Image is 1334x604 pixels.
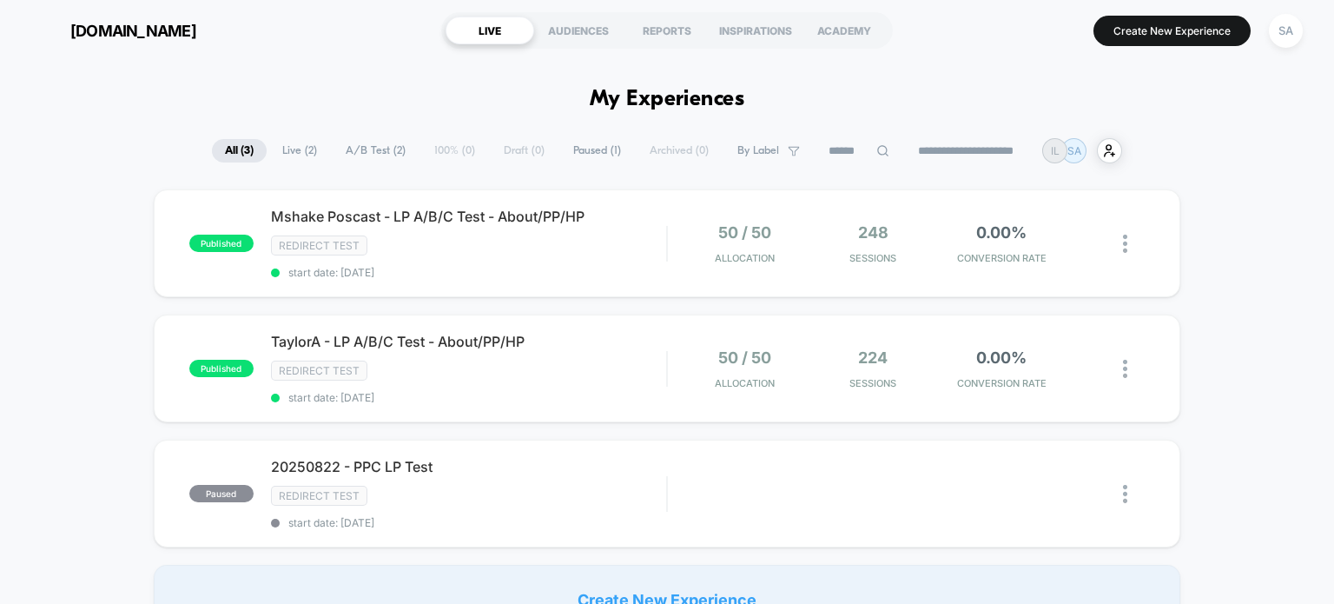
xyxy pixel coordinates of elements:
[590,87,745,112] h1: My Experiences
[718,348,771,367] span: 50 / 50
[189,235,254,252] span: published
[1123,235,1127,253] img: close
[813,252,933,264] span: Sessions
[715,377,775,389] span: Allocation
[534,17,623,44] div: AUDIENCES
[446,17,534,44] div: LIVE
[271,486,367,506] span: Redirect Test
[858,223,888,242] span: 248
[941,252,1061,264] span: CONVERSION RATE
[269,139,330,163] span: Live ( 2 )
[941,377,1061,389] span: CONVERSION RATE
[1123,485,1127,503] img: close
[800,17,888,44] div: ACADEMY
[271,208,667,225] span: Mshake Poscast - LP A/B/C Test - About/PP/HP
[271,391,667,404] span: start date: [DATE]
[271,458,667,475] span: 20250822 - PPC LP Test
[271,236,367,256] span: Redirect Test
[70,22,196,40] span: [DOMAIN_NAME]
[813,377,933,389] span: Sessions
[1051,144,1060,157] p: IL
[1264,13,1308,49] button: SA
[212,139,267,163] span: All ( 3 )
[1067,144,1081,157] p: SA
[271,333,667,350] span: TaylorA - LP A/B/C Test - About/PP/HP
[26,17,201,44] button: [DOMAIN_NAME]
[976,348,1027,367] span: 0.00%
[715,252,775,264] span: Allocation
[560,139,634,163] span: Paused ( 1 )
[1123,360,1127,378] img: close
[271,516,667,529] span: start date: [DATE]
[623,17,711,44] div: REPORTS
[189,485,254,502] span: paused
[718,223,771,242] span: 50 / 50
[333,139,419,163] span: A/B Test ( 2 )
[858,348,888,367] span: 224
[976,223,1027,242] span: 0.00%
[189,360,254,377] span: published
[1269,14,1303,48] div: SA
[1093,16,1251,46] button: Create New Experience
[271,361,367,381] span: Redirect Test
[271,266,667,279] span: start date: [DATE]
[711,17,800,44] div: INSPIRATIONS
[737,144,779,157] span: By Label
